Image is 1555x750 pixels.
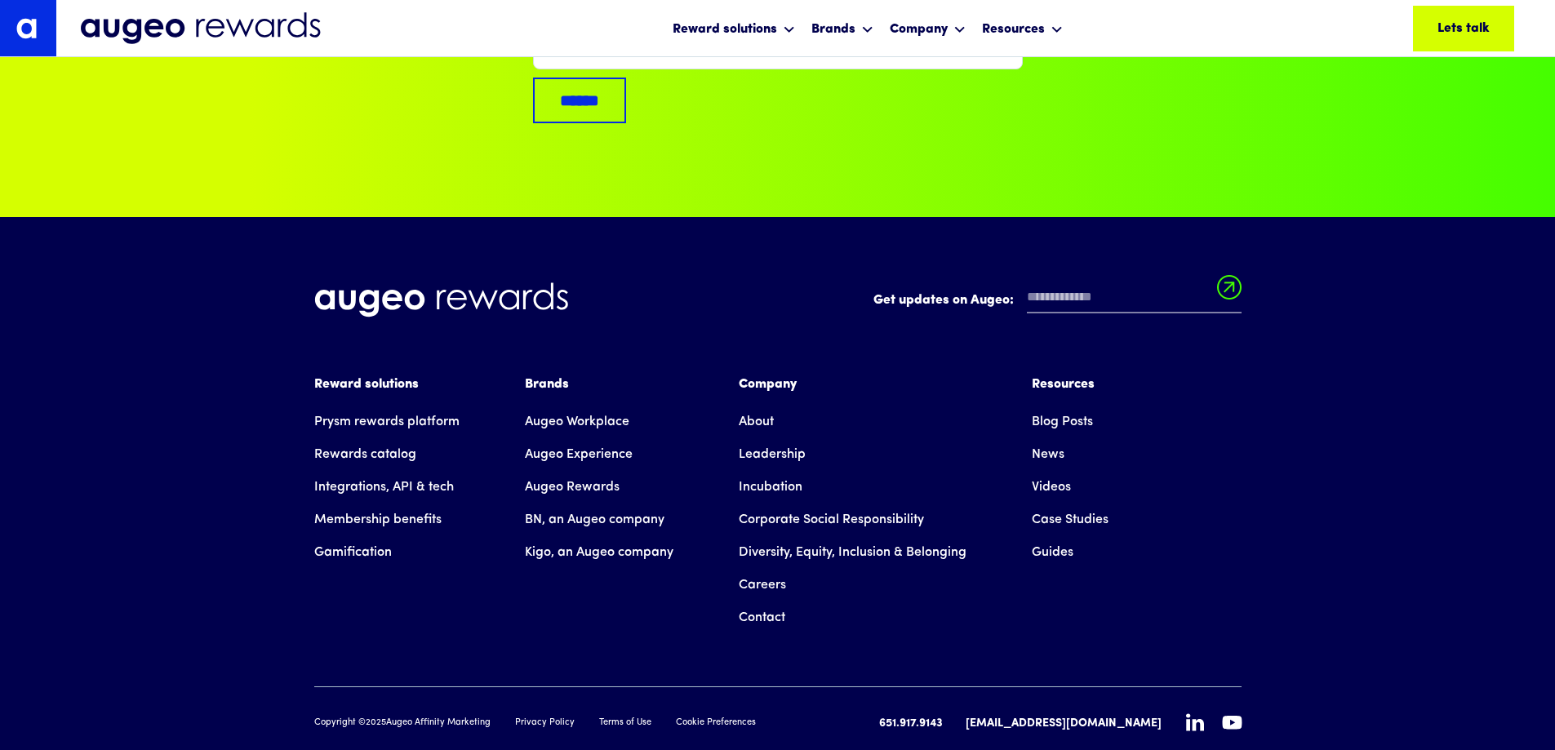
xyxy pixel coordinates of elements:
a: Guides [1032,536,1073,569]
a: Kigo, an Augeo company [525,536,673,569]
div: Resources [1032,375,1108,394]
a: Augeo Experience [525,438,633,471]
a: Privacy Policy [515,717,575,730]
img: Augeo Rewards business unit full logo in white. [314,282,568,317]
div: Reward solutions [314,375,460,394]
div: Brands [807,7,877,50]
div: Brands [525,375,673,394]
div: Company [886,7,970,50]
a: Contact [739,601,785,634]
div: Reward solutions [673,20,777,39]
label: Get updates on Augeo: [873,291,1014,310]
a: Careers [739,569,786,601]
div: | [953,713,956,733]
a: Videos [1032,471,1071,504]
a: Terms of Use [599,717,651,730]
a: Augeo Workplace [525,406,629,438]
div: Copyright © Augeo Affinity Marketing [314,717,491,730]
a: Diversity, Equity, Inclusion & Belonging [739,536,966,569]
form: Email Form [873,282,1242,322]
div: Resources [982,20,1045,39]
a: 651.917.9143 [879,715,943,732]
div: Company [890,20,948,39]
a: Gamification [314,536,392,569]
a: Case Studies [1032,504,1108,536]
a: Blog Posts [1032,406,1093,438]
a: News [1032,438,1064,471]
div: Resources [978,7,1067,50]
form: Augeo Rewards | Demo Request | Solution Page [533,3,1023,123]
a: Corporate Social Responsibility [739,504,924,536]
a: BN, an Augeo company [525,504,664,536]
input: Submit [1217,275,1242,309]
div: Reward solutions [669,7,799,50]
a: Integrations, API & tech [314,471,454,504]
a: Membership benefits [314,504,442,536]
a: Augeo Rewards [525,471,620,504]
span: 2025 [366,718,386,727]
a: About [739,406,774,438]
a: Prysm rewards platform [314,406,460,438]
strong: Prysm rewards platform [314,415,460,428]
a: Incubation [739,471,802,504]
div: Brands [811,20,855,39]
a: Cookie Preferences [676,717,756,730]
a: Lets talk [1413,6,1514,51]
a: Leadership [739,438,806,471]
a: Rewards catalog [314,438,416,471]
a: [EMAIL_ADDRESS][DOMAIN_NAME] [966,715,1162,732]
div: Company [739,375,966,394]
